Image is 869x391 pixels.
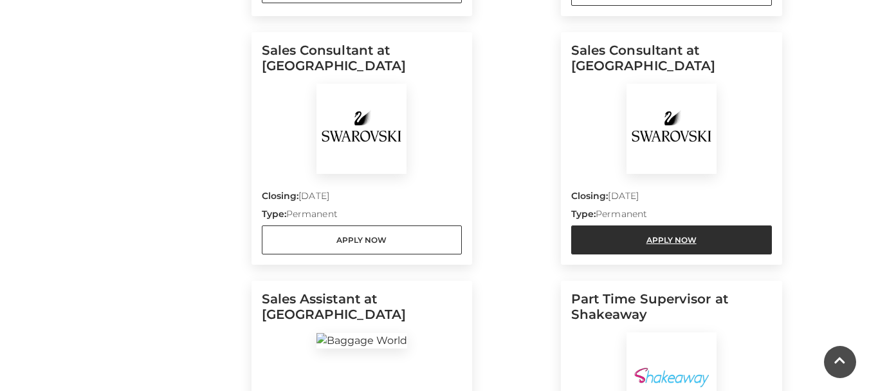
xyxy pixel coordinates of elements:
img: Baggage World [316,333,407,348]
p: Permanent [262,207,462,225]
img: Swarovski [627,84,717,174]
a: Apply Now [262,225,462,254]
p: [DATE] [571,189,772,207]
strong: Closing: [571,190,608,202]
p: Permanent [571,207,772,225]
h5: Sales Consultant at [GEOGRAPHIC_DATA] [262,43,462,84]
a: Apply Now [571,225,772,254]
strong: Closing: [262,190,299,202]
h5: Part Time Supervisor at Shakeaway [571,291,772,332]
strong: Type: [571,208,596,220]
p: [DATE] [262,189,462,207]
strong: Type: [262,208,286,220]
img: Swarovski [316,84,407,174]
h5: Sales Consultant at [GEOGRAPHIC_DATA] [571,43,772,84]
h5: Sales Assistant at [GEOGRAPHIC_DATA] [262,291,462,332]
